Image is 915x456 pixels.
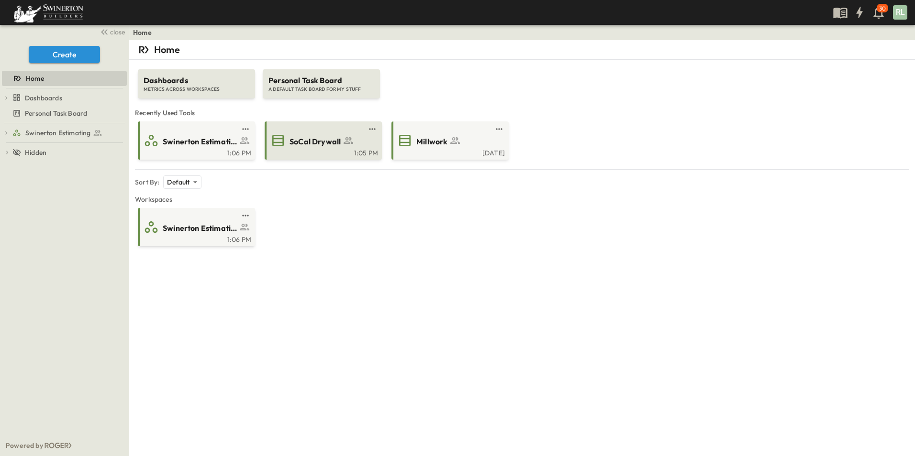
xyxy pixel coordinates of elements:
p: Sort By: [135,177,159,187]
span: Personal Task Board [268,75,374,86]
button: Create [29,46,100,63]
nav: breadcrumbs [133,28,157,37]
button: test [493,123,505,135]
span: METRICS ACROSS WORKSPACES [144,86,249,93]
span: close [110,27,125,37]
span: Hidden [25,148,46,157]
span: Workspaces [135,195,909,204]
button: close [96,25,127,38]
a: SoCal Drywall [267,133,378,148]
span: Recently Used Tools [135,108,909,118]
span: Millwork [416,136,447,147]
a: Swinerton Estimating [12,126,125,140]
span: Swinerton Estimating [163,223,237,234]
a: Personal Task BoardA DEFAULT TASK BOARD FOR MY STUFF [262,60,381,98]
a: Home [2,72,125,85]
p: Home [154,43,180,56]
button: test [240,210,251,221]
span: Swinerton Estimating [163,136,237,147]
a: Millwork [393,133,505,148]
span: Dashboards [25,93,62,103]
span: A DEFAULT TASK BOARD FOR MY STUFF [268,86,374,93]
a: [DATE] [393,148,505,156]
span: Dashboards [144,75,249,86]
a: 1:06 PM [140,235,251,242]
a: Dashboards [12,91,125,105]
span: Personal Task Board [25,109,87,118]
a: 1:05 PM [267,148,378,156]
span: SoCal Drywall [290,136,341,147]
span: Swinerton Estimating [25,128,90,138]
a: DashboardsMETRICS ACROSS WORKSPACES [137,60,256,98]
button: test [367,123,378,135]
a: Swinerton Estimating [140,219,251,235]
img: 6c363589ada0b36f064d841b69d3a419a338230e66bb0a533688fa5cc3e9e735.png [11,2,85,22]
a: Personal Task Board [2,107,125,120]
button: test [240,123,251,135]
a: 1:06 PM [140,148,251,156]
div: Personal Task Boardtest [2,106,127,121]
span: Home [26,74,44,83]
a: Swinerton Estimating [140,133,251,148]
button: RL [892,4,908,21]
div: Swinerton Estimatingtest [2,125,127,141]
div: Default [163,175,201,189]
div: RL [893,5,907,20]
p: 30 [879,5,886,12]
p: Default [167,177,190,187]
a: Home [133,28,152,37]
